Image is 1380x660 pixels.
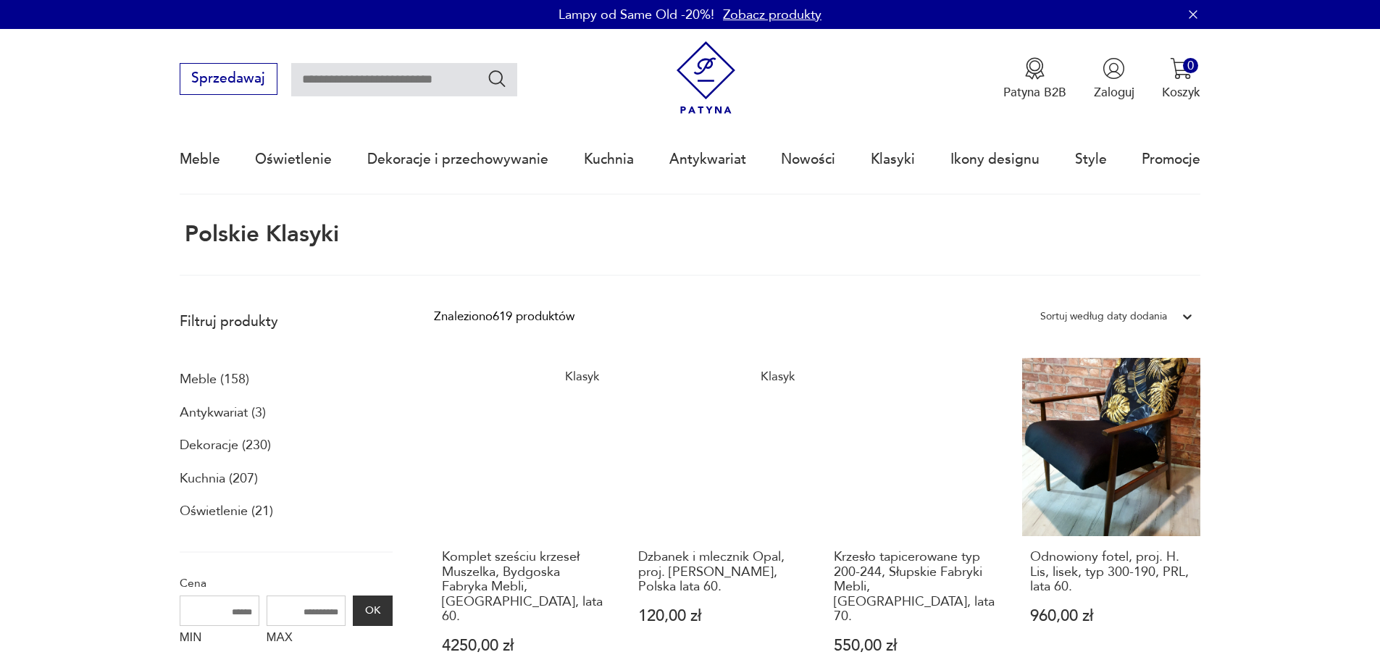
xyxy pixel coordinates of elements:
[1162,84,1200,101] p: Koszyk
[1040,307,1167,326] div: Sortuj według daty dodania
[669,126,746,193] a: Antykwariat
[180,367,249,392] a: Meble (158)
[1094,84,1134,101] p: Zaloguj
[1162,57,1200,101] button: 0Koszyk
[442,638,605,653] p: 4250,00 zł
[180,401,266,425] a: Antykwariat (3)
[1183,58,1198,73] div: 0
[638,609,801,624] p: 120,00 zł
[267,626,346,653] label: MAX
[180,63,277,95] button: Sprzedawaj
[367,126,548,193] a: Dekoracje i przechowywanie
[723,6,821,24] a: Zobacz produkty
[180,74,277,85] a: Sprzedawaj
[1094,57,1134,101] button: Zaloguj
[442,550,605,624] h3: Komplet sześciu krzeseł Muszelka, Bydgoska Fabryka Mebli, [GEOGRAPHIC_DATA], lata 60.
[1142,126,1200,193] a: Promocje
[781,126,835,193] a: Nowości
[1030,609,1193,624] p: 960,00 zł
[180,222,339,247] h1: Polskie Klasyki
[1170,57,1192,80] img: Ikona koszyka
[434,307,574,326] div: Znaleziono 619 produktów
[180,126,220,193] a: Meble
[1024,57,1046,80] img: Ikona medalu
[559,6,714,24] p: Lampy od Same Old -20%!
[180,626,259,653] label: MIN
[669,41,743,114] img: Patyna - sklep z meblami i dekoracjami vintage
[1003,57,1066,101] button: Patyna B2B
[180,433,271,458] a: Dekoracje (230)
[950,126,1040,193] a: Ikony designu
[1003,57,1066,101] a: Ikona medaluPatyna B2B
[180,499,273,524] a: Oświetlenie (21)
[834,638,997,653] p: 550,00 zł
[1103,57,1125,80] img: Ikonka użytkownika
[834,550,997,624] h3: Krzesło tapicerowane typ 200-244, Słupskie Fabryki Mebli, [GEOGRAPHIC_DATA], lata 70.
[487,68,508,89] button: Szukaj
[584,126,634,193] a: Kuchnia
[1075,126,1107,193] a: Style
[180,574,393,593] p: Cena
[638,550,801,594] h3: Dzbanek i mlecznik Opal, proj. [PERSON_NAME], Polska lata 60.
[1003,84,1066,101] p: Patyna B2B
[353,596,392,626] button: OK
[180,467,258,491] a: Kuchnia (207)
[255,126,332,193] a: Oświetlenie
[1030,550,1193,594] h3: Odnowiony fotel, proj. H. Lis, lisek, typ 300-190, PRL, lata 60.
[871,126,915,193] a: Klasyki
[180,312,393,331] p: Filtruj produkty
